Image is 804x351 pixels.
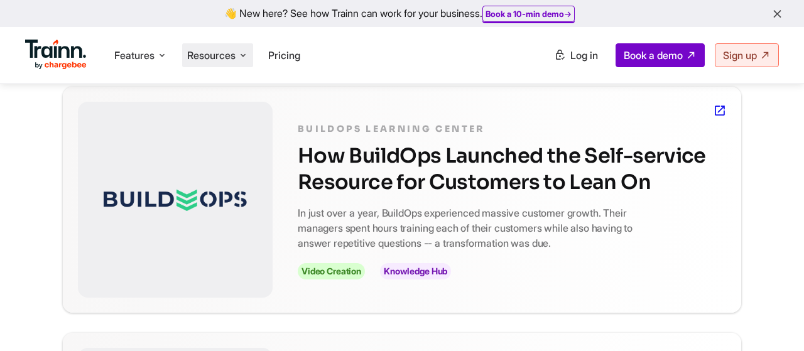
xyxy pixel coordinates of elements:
span: Book a demo [624,49,683,62]
div: 👋 New here? See how Trainn can work for your business. [8,8,796,19]
a: Book a 10-min demo→ [486,9,572,19]
a: Sign up [715,43,779,67]
span: Log in [570,49,598,62]
img: build_ops-color-logo.7d15de9.svg [104,189,247,211]
a: Book a demo [616,43,705,67]
img: Trainn Logo [25,40,87,70]
span: Features [114,48,155,62]
span: Video Creation [298,263,365,279]
b: Book a 10-min demo [486,9,564,19]
a: Log in [546,44,606,67]
a: Pricing [268,49,300,62]
h6: buildops learning center [298,121,726,138]
span: Sign up [723,49,757,62]
span: Resources [187,48,236,62]
iframe: Chat Widget [741,291,804,351]
span: Knowledge Hub [380,263,451,279]
p: In just over a year, BuildOps experienced massive customer growth. Their managers spent hours tra... [298,205,662,251]
a: buildops learning center How BuildOps Launched the Self-service Resource for Customers to Lean On... [63,87,741,313]
h2: How BuildOps Launched the Self-service Resource for Customers to Lean On [298,143,726,195]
